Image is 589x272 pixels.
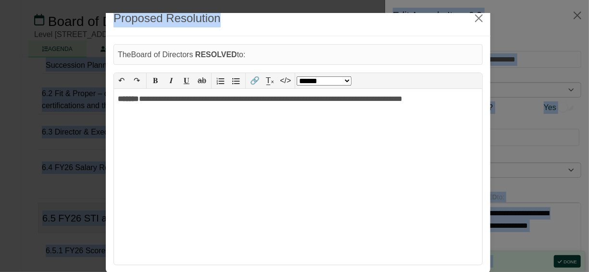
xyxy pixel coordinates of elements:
[471,11,487,26] button: Close
[148,73,163,88] button: 𝐁
[278,73,293,88] button: </>
[263,73,278,88] button: T̲ₓ
[114,73,129,88] button: ↶
[129,73,145,88] button: ↷
[228,73,244,88] button: Bullet list
[198,76,206,85] s: ab
[113,44,483,65] div: The Board of Directors to:
[184,76,189,85] span: 𝐔
[194,73,210,88] button: ab
[113,9,221,27] div: Proposed Resolution
[247,73,263,88] button: 🔗
[213,73,228,88] button: Numbered list
[195,50,237,59] b: RESOLVED
[179,73,194,88] button: 𝐔
[163,73,179,88] button: 𝑰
